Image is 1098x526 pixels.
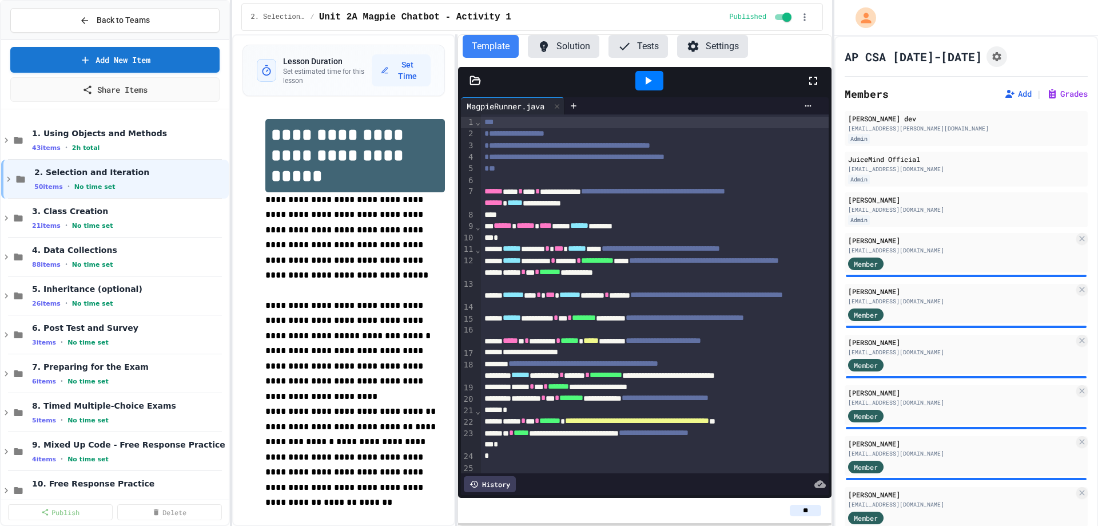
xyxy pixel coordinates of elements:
button: Back to Teams [10,8,220,33]
span: No time set [67,378,109,385]
span: • [61,338,63,347]
span: • [61,454,63,464]
div: 21 [461,405,475,417]
div: MagpieRunner.java [461,97,564,114]
div: 12 [461,255,475,279]
div: 18 [461,359,475,383]
div: 1 [461,117,475,128]
span: 50 items [34,183,63,191]
div: 16 [461,325,475,348]
div: History [464,476,516,492]
span: 13 items [32,495,61,502]
div: [EMAIL_ADDRESS][DOMAIN_NAME] [848,297,1074,306]
span: 21 items [32,222,61,230]
div: [PERSON_NAME] [848,286,1074,296]
span: Unit 2A Magpie Chatbot - Activity 1 [319,10,511,24]
span: Member [854,513,878,523]
div: [EMAIL_ADDRESS][PERSON_NAME][DOMAIN_NAME] [848,124,1084,133]
span: Member [854,462,878,472]
div: 9 [461,221,475,232]
span: 26 items [32,300,61,307]
button: Assignment Settings [986,46,1007,67]
span: 7. Preparing for the Exam [32,362,226,372]
span: Member [854,310,878,320]
div: [PERSON_NAME] [848,489,1074,500]
div: [EMAIL_ADDRESS][DOMAIN_NAME] [848,165,1084,173]
span: 3. Class Creation [32,206,226,216]
div: My Account [844,5,879,31]
div: 10 [461,232,475,244]
span: • [67,182,70,191]
div: 7 [461,186,475,209]
div: [PERSON_NAME] [848,235,1074,246]
span: 1. Using Objects and Methods [32,128,226,139]
span: No time set [74,183,116,191]
span: 8. Timed Multiple-Choice Exams [32,401,226,411]
span: No time set [72,300,113,307]
span: 6. Post Test and Survey [32,323,226,333]
div: [PERSON_NAME] dev [848,113,1084,124]
div: MagpieRunner.java [461,100,550,112]
span: 6 items [32,378,56,385]
h3: Lesson Duration [283,56,372,67]
span: Member [854,411,878,421]
span: 9. Mixed Up Code - Free Response Practice [32,440,226,450]
div: [EMAIL_ADDRESS][DOMAIN_NAME] [848,500,1074,509]
a: Delete [117,504,222,520]
span: Back to Teams [97,14,150,26]
div: 22 [461,417,475,428]
div: 25 [461,463,475,487]
button: Set Time [372,54,430,86]
span: No time set [72,495,113,502]
button: Tests [608,35,668,58]
div: [PERSON_NAME] [848,337,1074,347]
div: [PERSON_NAME] [848,387,1074,398]
span: No time set [72,261,113,268]
span: • [65,143,67,152]
span: No time set [72,222,113,230]
span: Member [854,259,878,269]
div: 6 [461,175,475,187]
span: No time set [67,339,109,346]
span: 43 items [32,144,61,152]
span: 2. Selection and Iteration [251,13,306,22]
div: Admin [848,175,870,184]
h1: AP CSA [DATE]-[DATE] [845,49,982,65]
div: 4 [461,152,475,163]
div: 5 [461,163,475,175]
span: 5. Inheritance (optional) [32,284,226,294]
div: 13 [461,279,475,302]
span: 2. Selection and Iteration [34,167,226,177]
span: 4 items [32,456,56,463]
div: JuiceMind Official [848,154,1084,164]
button: Solution [528,35,599,58]
span: Fold line [475,406,480,416]
span: 3 items [32,339,56,346]
span: Published [729,13,766,22]
span: • [65,493,67,503]
a: Share Items [10,77,220,102]
div: 2 [461,128,475,140]
div: Admin [848,215,870,225]
div: 8 [461,209,475,221]
div: 20 [461,394,475,405]
span: / [311,13,315,22]
span: No time set [67,417,109,424]
span: Fold line [475,245,480,254]
div: [EMAIL_ADDRESS][DOMAIN_NAME] [848,348,1074,357]
div: 23 [461,428,475,451]
div: 15 [461,314,475,325]
span: • [65,221,67,230]
button: Add [1004,88,1032,100]
button: Template [463,35,519,58]
div: Content is published and visible to students [729,10,794,24]
div: 19 [461,382,475,394]
div: [PERSON_NAME] [848,438,1074,449]
div: [EMAIL_ADDRESS][DOMAIN_NAME] [848,246,1074,255]
button: Settings [677,35,748,58]
span: • [61,416,63,425]
span: Member [854,360,878,370]
a: Add New Item [10,47,220,73]
div: [EMAIL_ADDRESS][DOMAIN_NAME] [848,205,1084,214]
div: 11 [461,244,475,255]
